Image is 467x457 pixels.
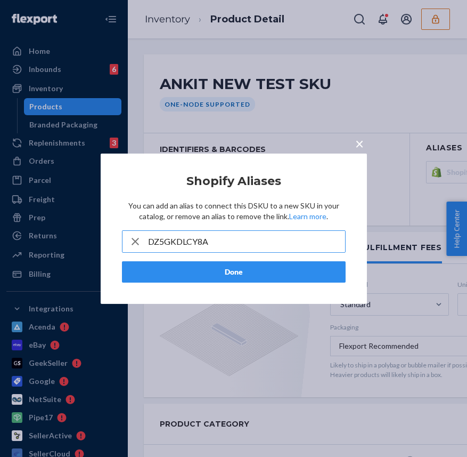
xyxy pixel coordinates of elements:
[122,261,346,283] button: Done
[355,134,364,152] span: ×
[289,212,326,221] a: Learn more
[148,231,345,252] input: Search and add products
[122,201,346,222] p: You can add an alias to connect this DSKU to a new SKU in your catalog, or remove an alias to rem...
[122,174,346,187] h2: Shopify Aliases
